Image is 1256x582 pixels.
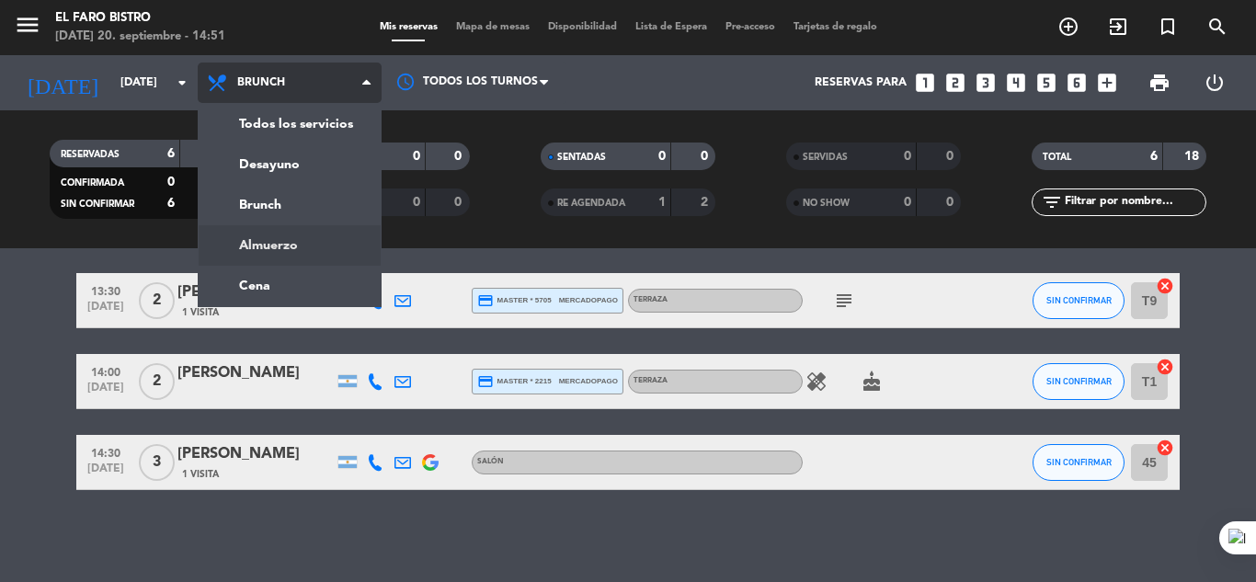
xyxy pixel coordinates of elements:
span: 2 [139,363,175,400]
span: CONFIRMADA [61,178,124,188]
span: [DATE] [83,382,129,403]
a: Brunch [199,185,381,225]
strong: 18 [1184,150,1203,163]
button: menu [14,11,41,45]
i: add_box [1095,71,1119,95]
i: looks_6 [1065,71,1089,95]
button: SIN CONFIRMAR [1033,363,1125,400]
span: 14:30 [83,441,129,462]
span: RESERVADAS [61,150,120,159]
span: SIN CONFIRMAR [1046,457,1112,467]
a: Desayuno [199,144,381,185]
span: 3 [139,444,175,481]
span: 2 [139,282,175,319]
strong: 0 [946,150,957,163]
i: credit_card [477,292,494,309]
strong: 0 [946,196,957,209]
span: [DATE] [83,301,129,322]
span: Terraza [634,296,668,303]
span: master * 5705 [477,292,552,309]
span: mercadopago [559,294,618,306]
strong: 0 [904,150,911,163]
i: cake [861,371,883,393]
span: Pre-acceso [716,22,784,32]
a: Cena [199,266,381,306]
span: Mapa de mesas [447,22,539,32]
a: Todos los servicios [199,104,381,144]
i: [DATE] [14,63,111,103]
span: master * 2215 [477,373,552,390]
strong: 6 [1150,150,1158,163]
i: looks_one [913,71,937,95]
span: print [1148,72,1170,94]
i: turned_in_not [1157,16,1179,38]
span: 13:30 [83,280,129,301]
div: [DATE] 20. septiembre - 14:51 [55,28,225,46]
i: power_settings_new [1204,72,1226,94]
div: [PERSON_NAME] [177,280,334,304]
div: [PERSON_NAME] [177,442,334,466]
i: looks_4 [1004,71,1028,95]
span: SERVIDAS [803,153,848,162]
span: RE AGENDADA [557,199,625,208]
span: mercadopago [559,375,618,387]
strong: 0 [167,176,175,188]
i: filter_list [1041,191,1063,213]
span: Salón [477,458,504,465]
span: SIN CONFIRMAR [1046,295,1112,305]
strong: 6 [167,197,175,210]
strong: 0 [413,196,420,209]
i: cancel [1156,358,1174,376]
div: LOG OUT [1187,55,1242,110]
strong: 0 [454,196,465,209]
div: [PERSON_NAME] [177,361,334,385]
i: menu [14,11,41,39]
i: healing [805,371,828,393]
strong: 0 [658,150,666,163]
span: Tarjetas de regalo [784,22,886,32]
img: google-logo.png [422,454,439,471]
button: SIN CONFIRMAR [1033,444,1125,481]
i: credit_card [477,373,494,390]
span: Terraza [634,377,668,384]
span: NO SHOW [803,199,850,208]
button: SIN CONFIRMAR [1033,282,1125,319]
i: arrow_drop_down [171,72,193,94]
span: Lista de Espera [626,22,716,32]
i: search [1206,16,1228,38]
span: Mis reservas [371,22,447,32]
i: add_circle_outline [1057,16,1079,38]
span: SIN CONFIRMAR [1046,376,1112,386]
span: Brunch [237,76,285,89]
span: [DATE] [83,462,129,484]
i: looks_5 [1034,71,1058,95]
i: cancel [1156,439,1174,457]
i: subject [833,290,855,312]
div: El Faro Bistro [55,9,225,28]
span: 14:00 [83,360,129,382]
span: SIN CONFIRMAR [61,200,134,209]
strong: 2 [701,196,712,209]
span: Reservas para [815,76,907,89]
span: 1 Visita [182,305,219,320]
span: Disponibilidad [539,22,626,32]
strong: 0 [413,150,420,163]
strong: 0 [904,196,911,209]
i: exit_to_app [1107,16,1129,38]
span: TOTAL [1043,153,1071,162]
span: SENTADAS [557,153,606,162]
i: looks_two [943,71,967,95]
strong: 1 [658,196,666,209]
i: cancel [1156,277,1174,295]
strong: 6 [167,147,175,160]
input: Filtrar por nombre... [1063,192,1205,212]
span: 1 Visita [182,467,219,482]
strong: 0 [454,150,465,163]
a: Almuerzo [199,225,381,266]
strong: 0 [701,150,712,163]
i: looks_3 [974,71,998,95]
